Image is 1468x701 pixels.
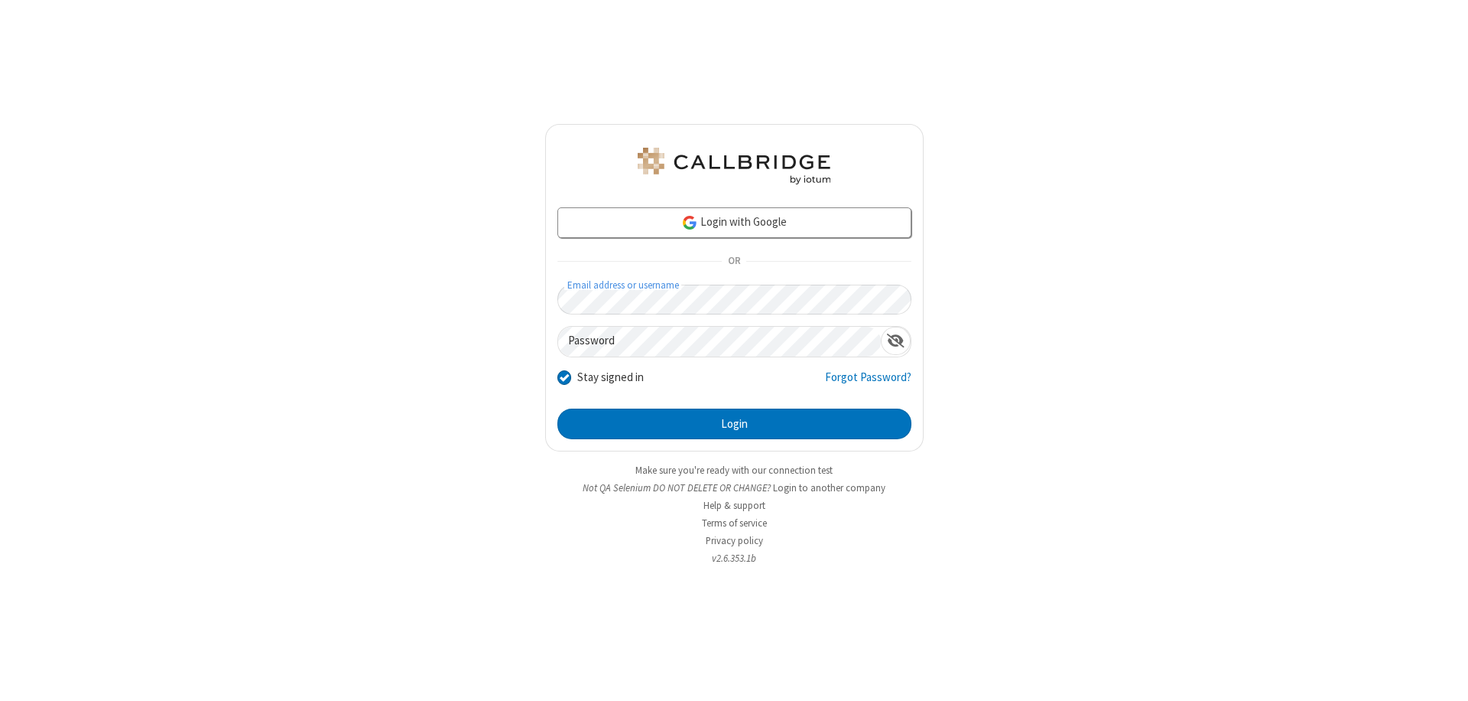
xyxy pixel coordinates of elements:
a: Make sure you're ready with our connection test [635,464,833,477]
span: OR [722,251,746,272]
a: Help & support [703,499,765,512]
img: google-icon.png [681,214,698,231]
label: Stay signed in [577,369,644,386]
div: Show password [881,327,911,355]
button: Login to another company [773,481,885,495]
a: Terms of service [702,517,767,530]
img: QA Selenium DO NOT DELETE OR CHANGE [635,148,833,184]
input: Email address or username [557,285,911,315]
input: Password [558,327,881,357]
a: Privacy policy [706,534,763,547]
button: Login [557,409,911,439]
li: v2.6.353.1b [545,551,924,566]
a: Login with Google [557,207,911,238]
li: Not QA Selenium DO NOT DELETE OR CHANGE? [545,481,924,495]
a: Forgot Password? [825,369,911,398]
